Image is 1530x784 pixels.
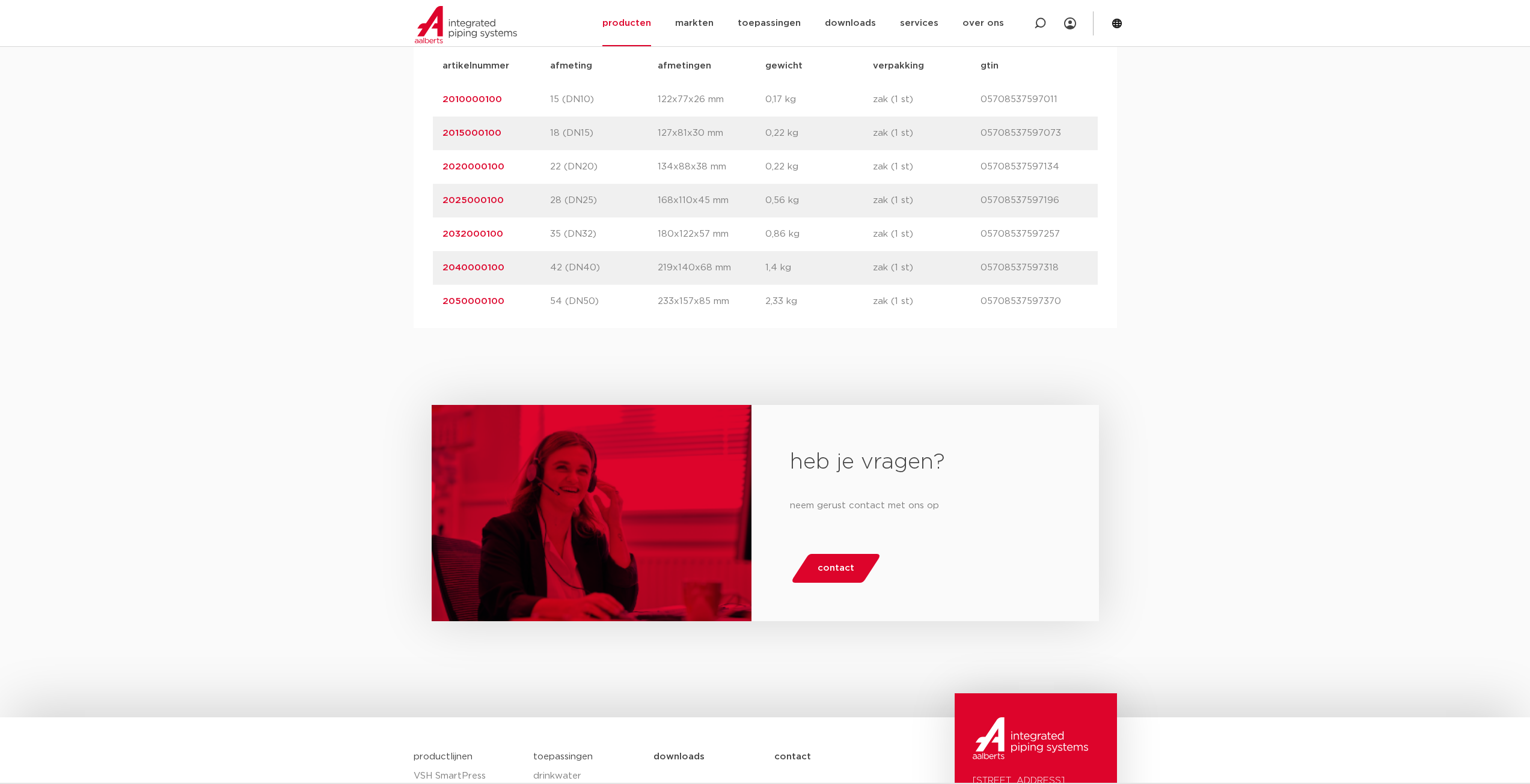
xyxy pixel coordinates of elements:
p: 05708537597318 [981,261,1088,275]
p: gtin [981,59,1088,73]
p: 1,4 kg [765,261,873,275]
p: 28 (DN25) [550,193,658,208]
p: afmeting [550,59,658,73]
p: 134x88x38 mm [658,160,765,174]
a: contact [791,554,882,583]
p: 15 (DN10) [550,93,658,107]
p: zak (1 st) [873,160,981,174]
a: productlijnen [414,752,473,761]
p: 22 (DN20) [550,160,658,174]
p: 168x110x45 mm [658,193,765,208]
p: 05708537597011 [981,93,1088,107]
p: zak (1 st) [873,93,981,107]
p: 54 (DN50) [550,294,658,309]
p: 05708537597073 [981,126,1088,141]
a: contact [774,742,895,772]
a: 2032000100 [442,229,503,239]
p: 42 (DN40) [550,261,658,275]
a: 2050000100 [442,297,504,306]
a: 2010000100 [442,95,502,104]
a: 2020000100 [442,162,504,171]
p: 233x157x85 mm [658,294,765,309]
a: toepassingen [533,752,593,761]
p: 0,22 kg [765,126,873,141]
p: 05708537597134 [981,160,1088,174]
p: 0,56 kg [765,193,873,208]
span: contact [818,559,854,578]
p: zak (1 st) [873,193,981,208]
p: 05708537597257 [981,227,1088,242]
a: 2040000100 [442,263,504,272]
a: downloads [653,742,774,772]
p: zak (1 st) [873,227,981,242]
p: 127x81x30 mm [658,126,765,141]
p: 180x122x57 mm [658,227,765,242]
p: 05708537597196 [981,193,1088,208]
p: 219x140x68 mm [658,261,765,275]
p: zak (1 st) [873,261,981,275]
p: verpakking [873,59,981,73]
a: 2015000100 [442,129,501,138]
p: 0,17 kg [765,93,873,107]
p: gewicht [765,59,873,73]
p: neem gerust contact met ons op [790,496,1060,515]
a: 2025000100 [442,196,504,205]
p: 18 (DN15) [550,126,658,141]
p: zak (1 st) [873,294,981,309]
p: 2,33 kg [765,294,873,309]
p: 122x77x26 mm [658,93,765,107]
p: 0,22 kg [765,160,873,174]
p: artikelnummer [442,59,550,73]
p: zak (1 st) [873,126,981,141]
p: 0,86 kg [765,227,873,242]
p: 05708537597370 [981,294,1088,309]
p: afmetingen [658,59,765,73]
p: 35 (DN32) [550,227,658,242]
h2: heb je vragen? [790,448,1060,477]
